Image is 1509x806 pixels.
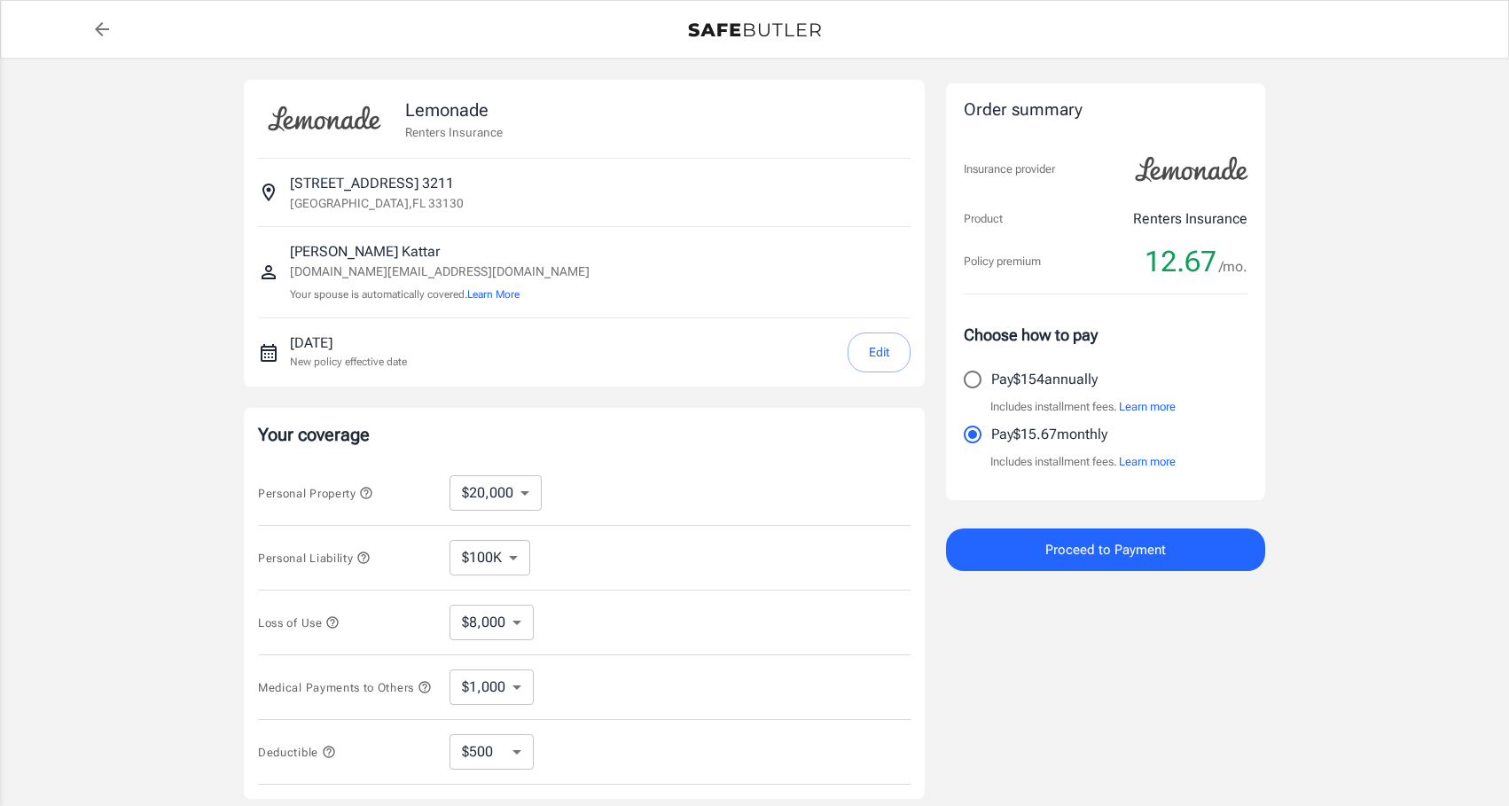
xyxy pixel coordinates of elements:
p: Pay $154 annually [991,369,1098,390]
p: Choose how to pay [964,323,1247,347]
button: Edit [848,333,911,372]
p: Insurance provider [964,160,1055,178]
div: Order summary [964,98,1247,123]
p: Includes installment fees. [990,398,1176,416]
button: Learn More [467,286,520,302]
span: Personal Liability [258,552,371,565]
p: Policy premium [964,253,1041,270]
button: Proceed to Payment [946,528,1265,571]
p: Includes installment fees. [990,453,1176,471]
p: [STREET_ADDRESS] 3211 [290,173,454,194]
a: back to quotes [84,12,120,47]
p: Renters Insurance [405,123,503,141]
img: Lemonade [1125,145,1258,194]
svg: New policy start date [258,342,279,364]
svg: Insured address [258,182,279,203]
img: Lemonade [258,94,391,144]
span: Deductible [258,746,336,759]
button: Loss of Use [258,612,340,633]
span: Personal Property [258,487,373,500]
p: [GEOGRAPHIC_DATA] , FL 33130 [290,194,464,212]
p: Product [964,210,1003,228]
p: New policy effective date [290,354,407,370]
p: Your spouse is automatically covered. [290,286,590,303]
p: [DOMAIN_NAME][EMAIL_ADDRESS][DOMAIN_NAME] [290,262,590,281]
p: Pay $15.67 monthly [991,424,1107,445]
p: Your coverage [258,422,911,447]
p: [PERSON_NAME] Kattar [290,241,590,262]
span: /mo. [1219,254,1247,279]
button: Personal Liability [258,547,371,568]
span: 12.67 [1145,244,1216,279]
button: Learn more [1119,398,1176,416]
span: Proceed to Payment [1045,538,1166,561]
img: Back to quotes [688,23,821,37]
button: Deductible [258,741,336,763]
p: [DATE] [290,333,407,354]
span: Medical Payments to Others [258,681,432,694]
button: Learn more [1119,453,1176,471]
button: Personal Property [258,482,373,504]
svg: Insured person [258,262,279,283]
p: Renters Insurance [1133,208,1247,230]
button: Medical Payments to Others [258,677,432,698]
p: Lemonade [405,97,503,123]
span: Loss of Use [258,616,340,630]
